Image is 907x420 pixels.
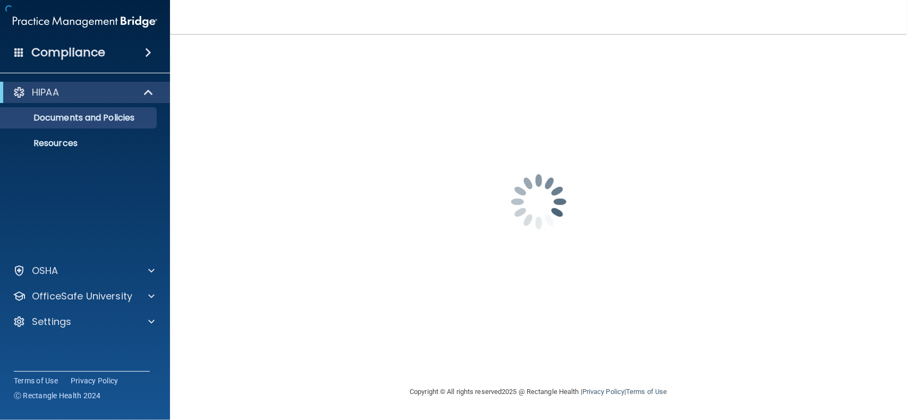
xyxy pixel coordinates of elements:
a: Privacy Policy [71,375,118,386]
p: Settings [32,315,71,328]
img: spinner.e123f6fc.gif [486,149,592,255]
p: Documents and Policies [7,113,152,123]
img: PMB logo [13,11,157,32]
span: Ⓒ Rectangle Health 2024 [14,390,101,401]
p: OfficeSafe University [32,290,132,303]
a: OSHA [13,264,155,277]
p: Resources [7,138,152,149]
a: Privacy Policy [582,388,624,396]
a: Settings [13,315,155,328]
a: OfficeSafe University [13,290,155,303]
p: OSHA [32,264,58,277]
p: HIPAA [32,86,59,99]
a: Terms of Use [14,375,58,386]
h4: Compliance [31,45,105,60]
a: Terms of Use [626,388,667,396]
iframe: Drift Widget Chat Controller [724,346,894,388]
a: HIPAA [13,86,154,99]
div: Copyright © All rights reserved 2025 @ Rectangle Health | | [345,375,733,409]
